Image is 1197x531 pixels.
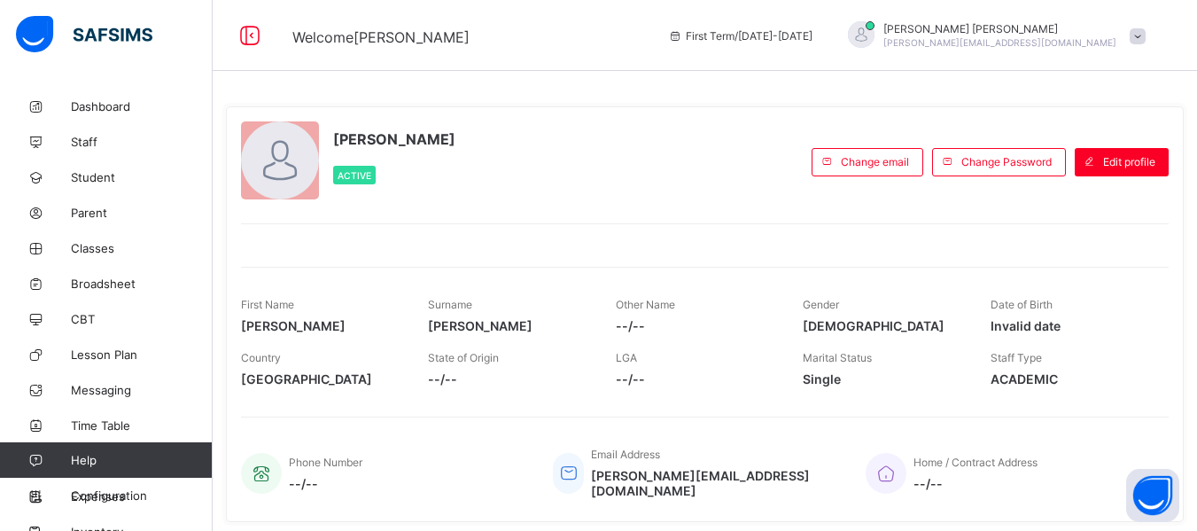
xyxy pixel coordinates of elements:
[883,37,1116,48] span: [PERSON_NAME][EMAIL_ADDRESS][DOMAIN_NAME]
[241,298,294,311] span: First Name
[71,488,212,503] span: Configuration
[71,135,213,149] span: Staff
[289,456,362,469] span: Phone Number
[803,318,963,333] span: [DEMOGRAPHIC_DATA]
[71,277,213,291] span: Broadsheet
[616,298,675,311] span: Other Name
[428,318,588,333] span: [PERSON_NAME]
[841,155,909,168] span: Change email
[16,16,152,53] img: safsims
[591,468,838,498] span: [PERSON_NAME][EMAIL_ADDRESS][DOMAIN_NAME]
[71,241,213,255] span: Classes
[803,371,963,387] span: Single
[991,298,1053,311] span: Date of Birth
[616,318,776,333] span: --/--
[289,476,362,491] span: --/--
[803,351,872,364] span: Marital Status
[913,476,1038,491] span: --/--
[428,371,588,387] span: --/--
[1103,155,1155,168] span: Edit profile
[71,99,213,113] span: Dashboard
[991,351,1042,364] span: Staff Type
[428,298,472,311] span: Surname
[913,456,1038,469] span: Home / Contract Address
[333,130,455,148] span: [PERSON_NAME]
[591,448,660,461] span: Email Address
[71,347,213,362] span: Lesson Plan
[71,206,213,220] span: Parent
[830,21,1154,51] div: OluseyiAkinbiyi-Babayemi
[71,453,212,467] span: Help
[428,351,499,364] span: State of Origin
[668,29,812,43] span: session/term information
[616,351,637,364] span: LGA
[883,22,1116,35] span: [PERSON_NAME] [PERSON_NAME]
[338,170,371,181] span: Active
[991,318,1151,333] span: Invalid date
[71,383,213,397] span: Messaging
[961,155,1052,168] span: Change Password
[803,298,839,311] span: Gender
[71,312,213,326] span: CBT
[71,170,213,184] span: Student
[241,318,401,333] span: [PERSON_NAME]
[616,371,776,387] span: --/--
[1126,469,1179,522] button: Open asap
[71,418,213,433] span: Time Table
[292,28,470,46] span: Welcome [PERSON_NAME]
[241,351,281,364] span: Country
[241,371,401,387] span: [GEOGRAPHIC_DATA]
[991,371,1151,387] span: ACADEMIC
